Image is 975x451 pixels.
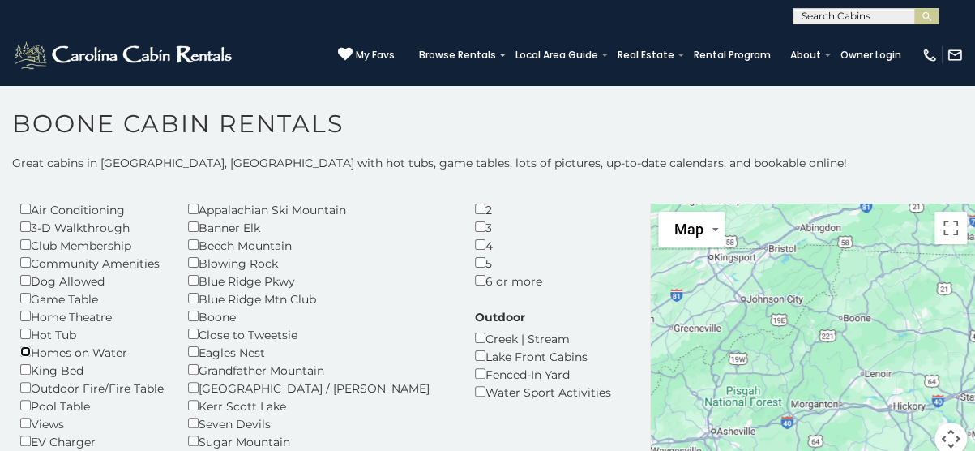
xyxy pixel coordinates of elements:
[475,200,591,218] div: 2
[686,44,779,67] a: Rental Program
[12,39,237,71] img: White-1-2.png
[188,397,451,414] div: Kerr Scott Lake
[475,254,591,272] div: 5
[356,48,395,62] span: My Favs
[934,212,967,244] button: Toggle fullscreen view
[475,272,591,290] div: 6 or more
[20,325,164,343] div: Hot Tub
[20,290,164,307] div: Game Table
[20,397,164,414] div: Pool Table
[188,218,451,236] div: Banner Elk
[20,414,164,432] div: Views
[20,200,164,218] div: Air Conditioning
[832,44,909,67] a: Owner Login
[947,47,963,63] img: mail-regular-white.png
[475,218,591,236] div: 3
[20,432,164,450] div: EV Charger
[475,236,591,254] div: 4
[674,221,703,238] span: Map
[188,290,451,307] div: Blue Ridge Mtn Club
[475,383,611,401] div: Water Sport Activities
[475,347,611,365] div: Lake Front Cabins
[20,218,164,236] div: 3-D Walkthrough
[188,307,451,325] div: Boone
[188,236,451,254] div: Beech Mountain
[507,44,606,67] a: Local Area Guide
[922,47,938,63] img: phone-regular-white.png
[188,343,451,361] div: Eagles Nest
[475,309,525,325] label: Outdoor
[782,44,829,67] a: About
[188,325,451,343] div: Close to Tweetsie
[609,44,682,67] a: Real Estate
[20,343,164,361] div: Homes on Water
[20,379,164,397] div: Outdoor Fire/Fire Table
[20,236,164,254] div: Club Membership
[20,254,164,272] div: Community Amenities
[20,361,164,379] div: King Bed
[188,414,451,432] div: Seven Devils
[188,272,451,290] div: Blue Ridge Pkwy
[475,329,611,347] div: Creek | Stream
[188,361,451,379] div: Grandfather Mountain
[338,47,395,63] a: My Favs
[658,212,725,247] button: Change map style
[20,307,164,325] div: Home Theatre
[20,272,164,290] div: Dog Allowed
[188,200,451,218] div: Appalachian Ski Mountain
[188,432,451,450] div: Sugar Mountain
[475,365,611,383] div: Fenced-In Yard
[188,254,451,272] div: Blowing Rock
[188,379,451,397] div: [GEOGRAPHIC_DATA] / [PERSON_NAME]
[411,44,504,67] a: Browse Rentals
